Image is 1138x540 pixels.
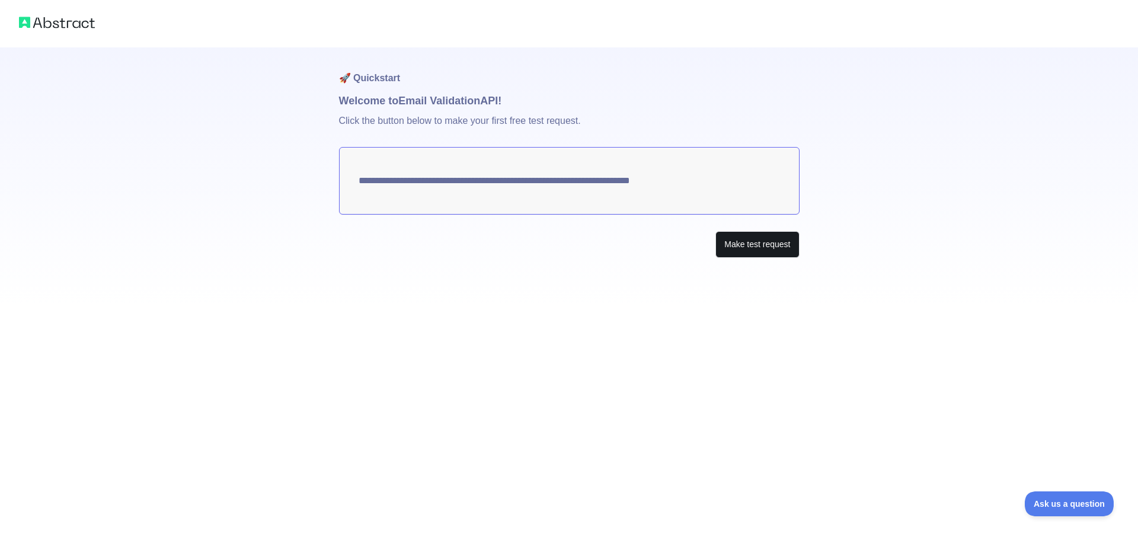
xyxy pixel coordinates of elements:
button: Make test request [715,231,799,258]
p: Click the button below to make your first free test request. [339,109,800,147]
img: Abstract logo [19,14,95,31]
iframe: Toggle Customer Support [1025,491,1114,516]
h1: 🚀 Quickstart [339,47,800,92]
h1: Welcome to Email Validation API! [339,92,800,109]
